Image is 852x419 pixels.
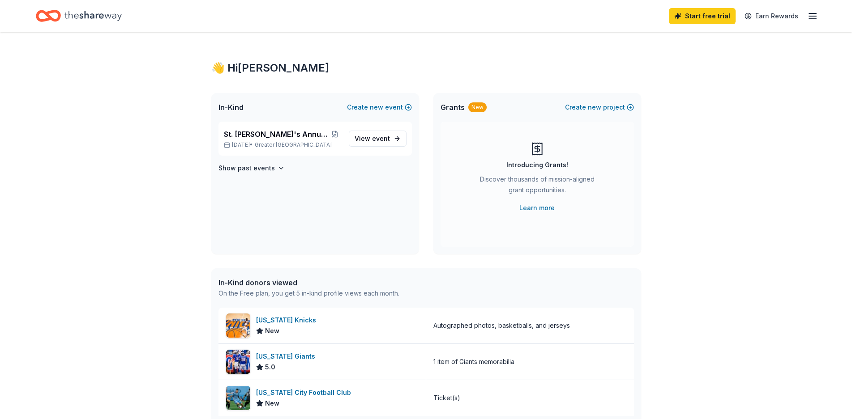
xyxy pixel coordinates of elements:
[739,8,804,24] a: Earn Rewards
[476,174,598,199] div: Discover thousands of mission-aligned grant opportunities.
[265,362,275,372] span: 5.0
[347,102,412,113] button: Createnewevent
[224,141,342,148] p: [DATE] •
[588,102,601,113] span: new
[226,386,250,410] img: Image for New York City Football Club
[468,102,487,112] div: New
[224,129,329,140] span: St. [PERSON_NAME]'s Annual Radio Bingo
[218,288,399,299] div: On the Free plan, you get 5 in-kind profile views each month.
[441,102,465,113] span: Grants
[506,160,568,170] div: Introducing Grants!
[265,398,279,409] span: New
[565,102,634,113] button: Createnewproject
[218,277,399,288] div: In-Kind donors viewed
[226,313,250,338] img: Image for New York Knicks
[370,102,383,113] span: new
[211,61,641,75] div: 👋 Hi [PERSON_NAME]
[256,351,319,362] div: [US_STATE] Giants
[256,387,355,398] div: [US_STATE] City Football Club
[433,393,460,403] div: Ticket(s)
[256,315,320,326] div: [US_STATE] Knicks
[669,8,736,24] a: Start free trial
[36,5,122,26] a: Home
[519,203,555,213] a: Learn more
[226,350,250,374] img: Image for New York Giants
[433,356,514,367] div: 1 item of Giants memorabilia
[218,163,285,174] button: Show past events
[433,320,570,331] div: Autographed photos, basketballs, and jerseys
[255,141,332,148] span: Greater [GEOGRAPHIC_DATA]
[218,102,244,113] span: In-Kind
[355,133,390,144] span: View
[265,326,279,336] span: New
[349,131,407,147] a: View event
[372,135,390,142] span: event
[218,163,275,174] h4: Show past events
